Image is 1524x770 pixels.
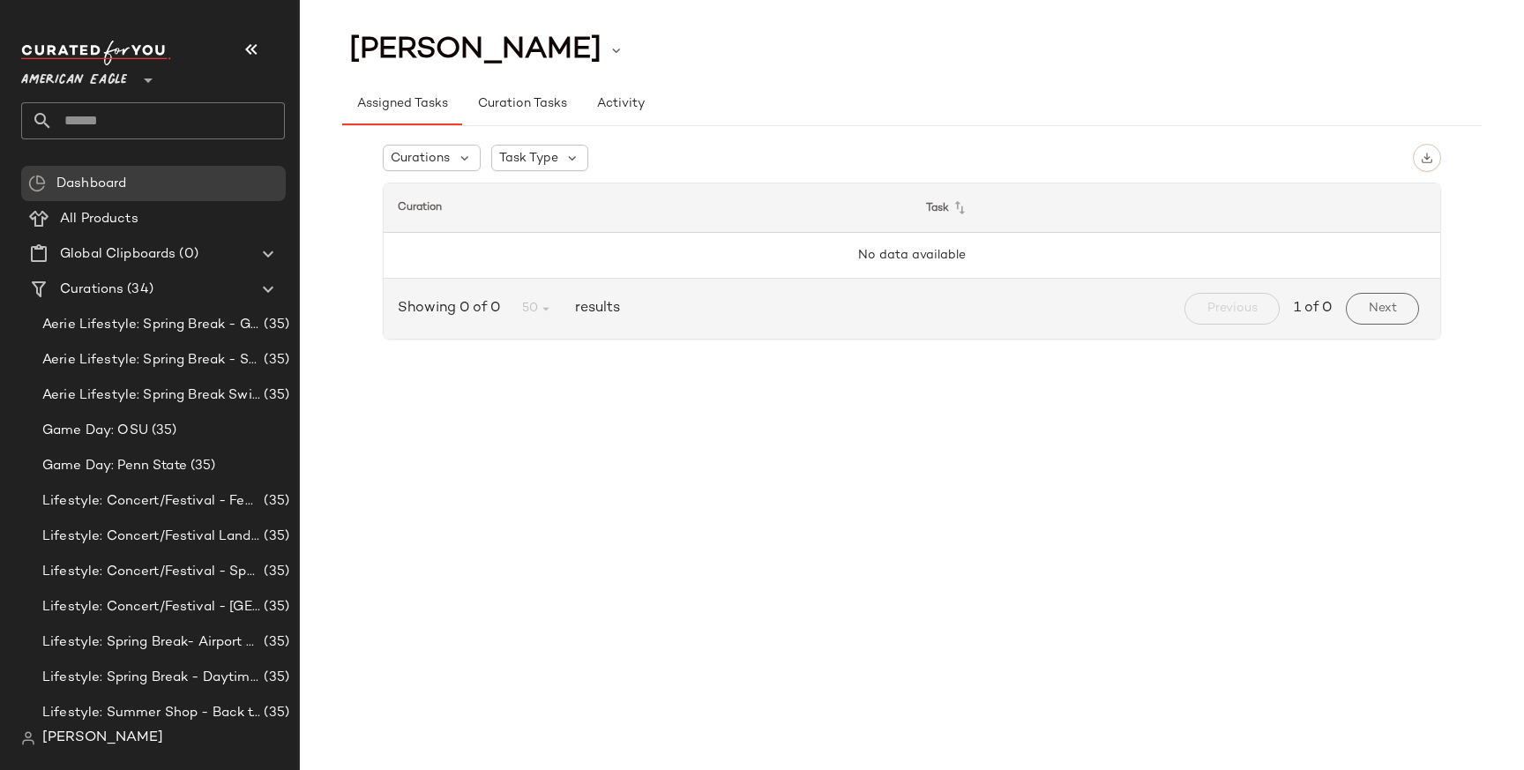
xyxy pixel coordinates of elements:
[260,668,289,688] span: (35)
[260,703,289,723] span: (35)
[42,456,187,476] span: Game Day: Penn State
[60,209,138,229] span: All Products
[398,298,507,319] span: Showing 0 of 0
[568,298,620,319] span: results
[1294,298,1332,319] span: 1 of 0
[60,280,123,300] span: Curations
[42,728,163,749] span: [PERSON_NAME]
[21,731,35,745] img: svg%3e
[42,421,148,441] span: Game Day: OSU
[60,244,176,265] span: Global Clipboards
[42,385,260,406] span: Aerie Lifestyle: Spring Break Swimsuits Landing Page
[499,149,558,168] span: Task Type
[384,183,912,233] th: Curation
[349,34,601,67] span: [PERSON_NAME]
[260,491,289,512] span: (35)
[123,280,153,300] span: (34)
[1346,293,1419,325] button: Next
[21,41,171,65] img: cfy_white_logo.C9jOOHJF.svg
[148,421,177,441] span: (35)
[42,350,260,370] span: Aerie Lifestyle: Spring Break - Sporty
[260,562,289,582] span: (35)
[384,233,1440,279] td: No data available
[176,244,198,265] span: (0)
[42,491,260,512] span: Lifestyle: Concert/Festival - Femme
[21,60,127,92] span: American Eagle
[42,668,260,688] span: Lifestyle: Spring Break - Daytime Casual
[260,597,289,617] span: (35)
[260,350,289,370] span: (35)
[356,97,448,111] span: Assigned Tasks
[912,183,1440,233] th: Task
[260,385,289,406] span: (35)
[1368,302,1397,316] span: Next
[42,562,260,582] span: Lifestyle: Concert/Festival - Sporty
[391,149,450,168] span: Curations
[42,703,260,723] span: Lifestyle: Summer Shop - Back to School Essentials
[260,527,289,547] span: (35)
[42,315,260,335] span: Aerie Lifestyle: Spring Break - Girly/Femme
[1421,152,1433,164] img: svg%3e
[187,456,216,476] span: (35)
[56,174,126,194] span: Dashboard
[260,632,289,653] span: (35)
[28,175,46,192] img: svg%3e
[260,315,289,335] span: (35)
[42,632,260,653] span: Lifestyle: Spring Break- Airport Style
[42,597,260,617] span: Lifestyle: Concert/Festival - [GEOGRAPHIC_DATA]
[476,97,566,111] span: Curation Tasks
[42,527,260,547] span: Lifestyle: Concert/Festival Landing Page
[596,97,645,111] span: Activity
